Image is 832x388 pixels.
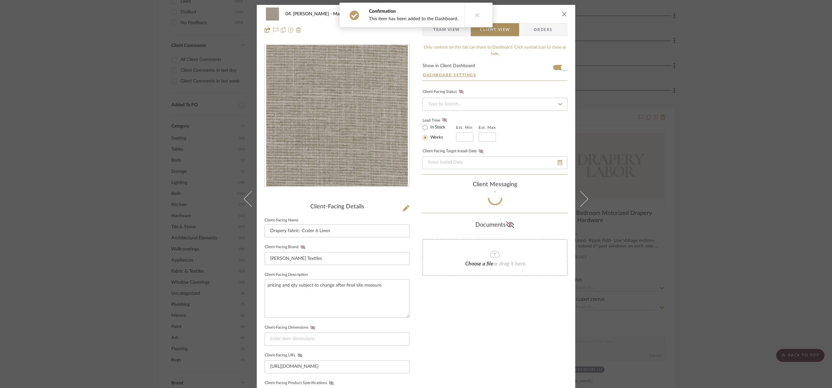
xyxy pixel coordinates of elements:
[265,353,304,358] label: Client-Facing URL
[480,23,510,36] span: Client View
[333,12,371,16] span: Master Bedroom
[265,203,409,211] div: Client-Facing Details
[423,149,485,154] label: Client-Facing Target Install Date
[296,27,301,33] img: Remove from project
[423,44,567,57] div: Only content on this tab can share to Dashboard. Click eyeball icon to show or hide.
[369,16,458,22] div: This item has been added to the Dashboard.
[429,125,445,130] label: In Stock
[265,333,409,346] input: Enter item dimensions
[429,135,443,141] label: Weeks
[465,261,493,266] span: Choose a file
[456,125,473,130] label: Est. Min
[423,72,476,78] button: Dashboard Settings
[296,353,304,358] button: Client-Facing URL
[477,149,485,154] button: Client-Facing Target Install Date
[423,89,466,95] div: Client-Facing Status
[423,220,567,230] div: Documents
[423,123,456,142] mat-radio-group: Select item type
[423,181,567,188] div: client Messaging
[527,23,560,36] span: Orders
[265,273,308,276] label: Client-Facing Description
[423,117,456,123] label: Lead Time
[265,45,409,187] div: 0
[285,12,333,16] span: 04. [PERSON_NAME]
[369,8,458,15] div: Confirmation
[265,219,298,222] label: Client-Facing Name
[299,245,307,249] button: Client-Facing Brand
[423,156,567,169] input: Enter Install Date
[266,45,408,187] img: 95e21eed-88aa-490a-8085-8050f8ea9158_436x436.jpg
[265,252,409,265] input: Enter Client-Facing Brand
[265,7,280,21] img: 95e21eed-88aa-490a-8085-8050f8ea9158_48x40.jpg
[265,360,409,373] input: Enter item URL
[423,98,567,111] input: Type to Search…
[493,261,527,266] span: or drag it here.
[265,245,307,249] label: Client-Facing Brand
[327,381,336,385] button: Client-Facing Product Specifications
[265,381,336,385] label: Client-Facing Product Specifications
[440,117,449,124] button: Lead Time
[562,11,567,17] button: close
[308,325,317,330] button: Client-Facing Dimensions
[265,224,409,237] input: Enter Client-Facing Item Name
[479,125,496,130] label: Est. Max
[265,325,317,330] label: Client-Facing Dimensions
